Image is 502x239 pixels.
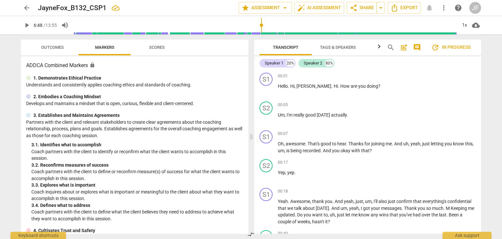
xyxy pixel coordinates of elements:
[286,148,291,153] span: is
[341,206,347,211] span: um
[331,112,347,118] span: actually
[31,209,243,222] p: Coach partners with the client to define what the client believes they need to address to achieve...
[278,170,285,175] span: Yep
[458,20,471,30] div: 1x
[422,212,431,217] span: over
[284,148,286,153] span: ,
[365,199,372,204] span: um
[95,45,114,50] span: Markers
[33,75,101,82] p: 1. Demonstrates Ethical Practice
[259,188,273,201] div: Change speaker
[259,101,273,115] div: Change speaker
[337,212,345,217] span: just
[379,212,390,217] span: wins
[278,148,284,153] span: um
[454,4,462,12] span: help
[356,199,363,204] span: just
[112,4,120,12] div: All changes saved
[367,83,378,89] span: doing
[443,232,492,239] div: Ask support
[31,189,243,202] p: Coach inquires about or explores what is important or meaningful to the client about what they wa...
[337,141,346,146] span: hear
[358,83,367,89] span: you
[348,141,364,146] span: Thanks
[26,100,243,107] p: Develops and maintains a mindset that is open, curious, flexible and client-centered.
[31,148,243,162] p: Coach partners with the client to identify or reconfirm what the client wants to accomplish in th...
[468,206,474,211] span: me
[297,219,310,224] span: weeks
[291,148,303,153] span: being
[376,2,385,14] button: Sharing summary
[331,83,334,89] span: .
[10,232,66,239] div: Keyboard shortcuts
[371,206,381,211] span: your
[149,45,165,50] span: Scores
[287,206,294,211] span: we
[412,42,422,53] button: Show/Hide comments
[287,112,293,118] span: I'm
[296,83,331,89] span: [PERSON_NAME]
[447,199,471,204] span: confidential
[278,212,295,217] span: updated
[420,141,422,146] span: ,
[446,206,451,211] span: M
[372,199,374,204] span: ,
[292,219,297,224] span: of
[278,199,288,204] span: Yeah
[278,206,287,211] span: that
[388,2,421,14] button: Export
[426,206,432,211] span: so
[287,170,294,175] span: yep
[312,219,325,224] span: hasn't
[473,141,474,146] span: ,
[278,131,288,137] span: 00:07
[328,212,330,217] span: ,
[273,45,298,50] span: Transcript
[347,112,348,118] span: .
[451,206,468,211] span: Keeping
[26,62,243,69] h3: ADDCA Combined Markers
[381,206,402,211] span: messages
[431,141,444,146] span: letting
[278,102,288,108] span: 00:05
[350,4,374,12] span: Share
[332,141,337,146] span: to
[331,206,341,211] span: And
[453,141,465,146] span: know
[308,141,321,146] span: That's
[338,83,340,89] span: .
[335,212,337,217] span: ,
[59,19,71,31] button: Volume
[431,212,439,217] span: the
[374,199,378,204] span: I'll
[278,160,288,165] span: 00:17
[259,159,273,172] div: Change speaker
[469,2,481,14] button: JF
[288,199,290,204] span: .
[26,82,243,88] p: Understands and consistently applies coaching ethics and standards of coaching.
[317,112,331,118] span: [DATE]
[472,21,480,29] span: cloud_download
[33,227,95,234] p: 4. Cultivates Trust and Safety
[325,219,328,224] span: it
[294,83,296,89] span: ,
[413,212,422,217] span: had
[340,83,351,89] span: How
[305,141,308,146] span: .
[335,199,344,204] span: And
[386,42,396,53] button: Search
[426,41,476,54] button: Review is in progress
[295,212,297,217] span: .
[364,141,371,146] span: for
[387,44,395,51] span: search
[286,60,295,66] div: 20%
[423,199,447,204] span: everything's
[361,206,363,211] span: I
[399,42,409,53] button: Add summary
[452,2,464,14] a: Help
[359,212,371,217] span: know
[404,206,418,211] span: Thank
[285,112,287,118] span: ,
[290,83,294,89] span: Hi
